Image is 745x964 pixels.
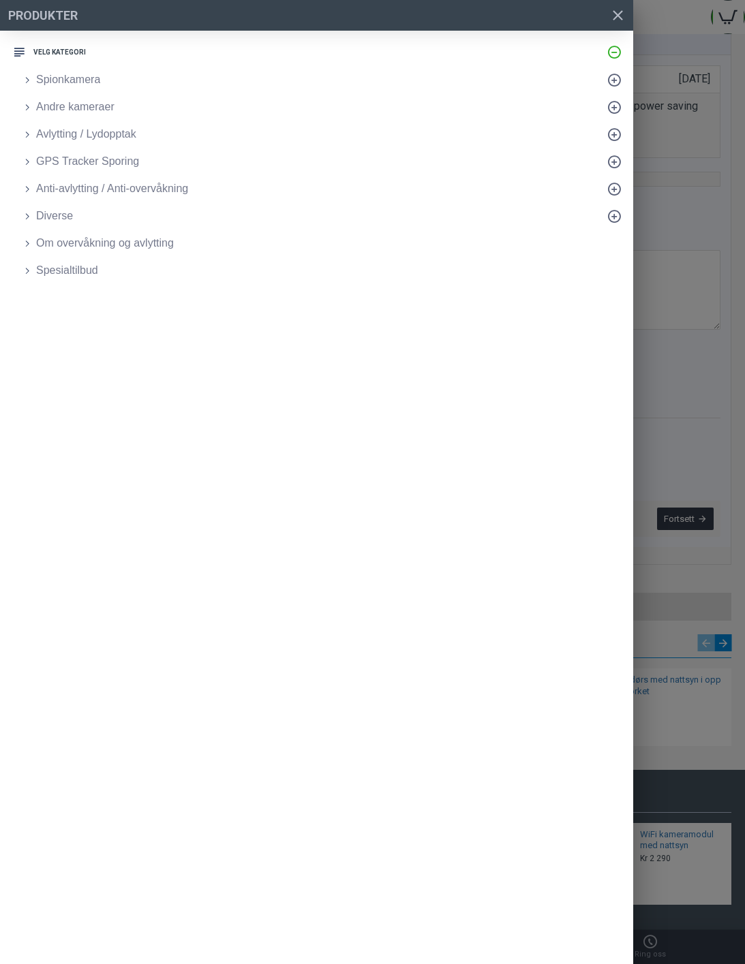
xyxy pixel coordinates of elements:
span: Andre kameraer [36,99,115,115]
span: Avlytting / Lydopptak [36,126,136,142]
a: GPS Tracker Sporing [14,148,633,175]
span: Spesialtilbud [36,262,98,279]
span: Anti-avlytting / Anti-overvåkning [36,181,188,197]
a: Spionkamera [14,66,633,93]
a: Andre kameraer [14,93,633,121]
a: Om overvåkning og avlytting [14,230,633,257]
a: Diverse [14,202,633,230]
span: Om overvåkning og avlytting [36,235,174,251]
a: Spesialtilbud [14,257,633,284]
span: Diverse [36,208,73,224]
a: Avlytting / Lydopptak [14,121,633,148]
a: Anti-avlytting / Anti-overvåkning [14,175,633,202]
span: GPS Tracker Sporing [36,153,139,170]
span: Velg Kategori [33,47,86,57]
span: Spionkamera [36,72,100,88]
